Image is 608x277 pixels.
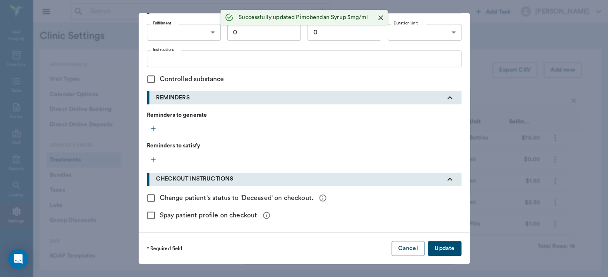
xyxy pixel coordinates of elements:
[153,47,175,53] label: Instructions
[160,210,257,220] span: Spay patient profile on checkout
[394,20,418,26] label: Duration Unit
[375,12,387,24] button: Close
[156,175,233,183] p: CHECKOUT INSTRUCTIONS
[317,192,329,204] button: message
[8,249,28,269] div: Open Intercom Messenger
[160,74,224,84] span: Controlled substance
[238,10,368,25] div: Successfully updated Pimobendan Syrup 5mg/ml
[160,193,314,203] span: Change patient's status to 'Deceased' on checkout.
[147,142,346,150] p: Reminders to satisfy
[428,241,461,256] button: Update
[153,20,171,26] label: Fulfillment
[392,241,425,256] button: Cancel
[260,209,273,222] button: message
[147,245,183,252] p: * Required field
[156,94,190,102] p: REMINDERS
[147,111,346,119] p: Reminders to generate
